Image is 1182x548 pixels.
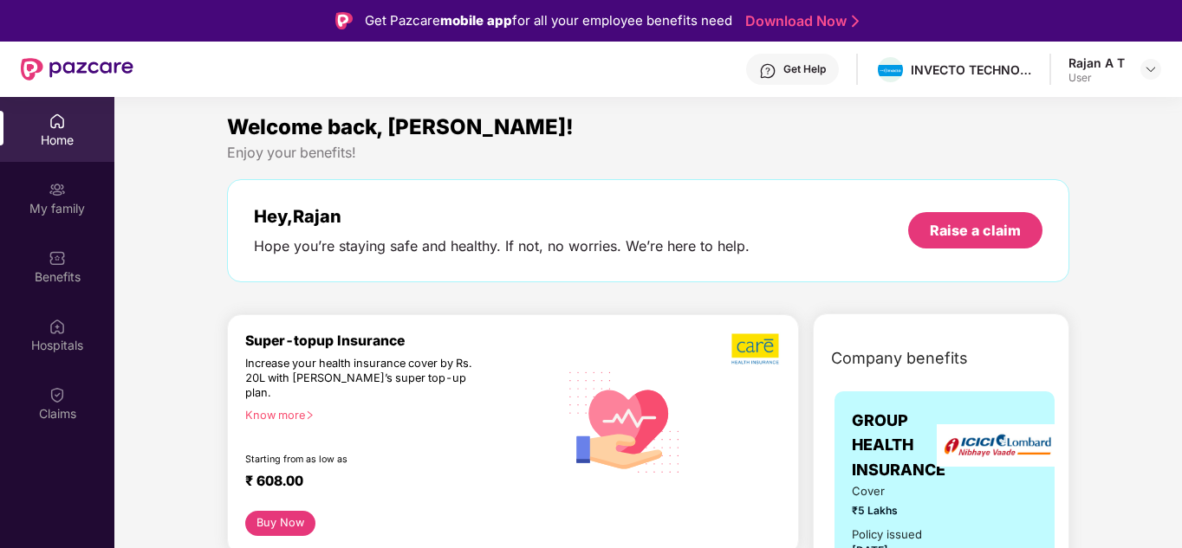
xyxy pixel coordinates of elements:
[852,482,933,500] span: Cover
[745,12,854,30] a: Download Now
[1068,55,1125,71] div: Rajan A T
[21,58,133,81] img: New Pazcare Logo
[759,62,776,80] img: svg+xml;base64,PHN2ZyBpZD0iSGVscC0zMngzMiIgeG1sbnM9Imh0dHA6Ly93d3cudzMub3JnLzIwMDAvc3ZnIiB3aWR0aD...
[783,62,826,76] div: Get Help
[227,114,574,139] span: Welcome back, [PERSON_NAME]!
[365,10,732,31] div: Get Pazcare for all your employee benefits need
[831,346,968,371] span: Company benefits
[245,454,484,466] div: Starting from as low as
[1144,62,1158,76] img: svg+xml;base64,PHN2ZyBpZD0iRHJvcGRvd24tMzJ4MzIiIHhtbG5zPSJodHRwOi8vd3d3LnczLm9yZy8yMDAwL3N2ZyIgd2...
[937,424,1058,467] img: insurerLogo
[731,332,781,365] img: b5dec4f62d2307b9de63beb79f102df3.png
[49,113,66,130] img: svg+xml;base64,PHN2ZyBpZD0iSG9tZSIgeG1sbnM9Imh0dHA6Ly93d3cudzMub3JnLzIwMDAvc3ZnIiB3aWR0aD0iMjAiIG...
[852,12,859,30] img: Stroke
[49,318,66,335] img: svg+xml;base64,PHN2ZyBpZD0iSG9zcGl0YWxzIiB4bWxucz0iaHR0cDovL3d3dy53My5vcmcvMjAwMC9zdmciIHdpZHRoPS...
[878,65,903,77] img: invecto.png
[1068,71,1125,85] div: User
[245,511,315,536] button: Buy Now
[49,249,66,267] img: svg+xml;base64,PHN2ZyBpZD0iQmVuZWZpdHMiIHhtbG5zPSJodHRwOi8vd3d3LnczLm9yZy8yMDAwL3N2ZyIgd2lkdGg9Ij...
[852,525,922,544] div: Policy issued
[254,237,750,255] div: Hope you’re staying safe and healthy. If not, no worries. We’re here to help.
[911,61,1032,78] div: INVECTO TECHNOLOGIES PRIVATE LIMITED
[49,386,66,403] img: svg+xml;base64,PHN2ZyBpZD0iQ2xhaW0iIHhtbG5zPSJodHRwOi8vd3d3LnczLm9yZy8yMDAwL3N2ZyIgd2lkdGg9IjIwIi...
[49,181,66,198] img: svg+xml;base64,PHN2ZyB3aWR0aD0iMjAiIGhlaWdodD0iMjAiIHZpZXdCb3g9IjAgMCAyMCAyMCIgZmlsbD0ibm9uZSIgeG...
[440,12,512,29] strong: mobile app
[245,473,541,493] div: ₹ 608.00
[852,409,945,482] span: GROUP HEALTH INSURANCE
[335,12,353,29] img: Logo
[254,206,750,227] div: Hey, Rajan
[305,410,315,420] span: right
[558,353,692,489] img: svg+xml;base64,PHN2ZyB4bWxucz0iaHR0cDovL3d3dy53My5vcmcvMjAwMC9zdmciIHhtbG5zOnhsaW5rPSJodHRwOi8vd3...
[930,221,1021,240] div: Raise a claim
[852,502,933,519] span: ₹5 Lakhs
[245,357,483,401] div: Increase your health insurance cover by Rs. 20L with [PERSON_NAME]’s super top-up plan.
[245,409,548,421] div: Know more
[245,332,558,349] div: Super-topup Insurance
[227,144,1069,162] div: Enjoy your benefits!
